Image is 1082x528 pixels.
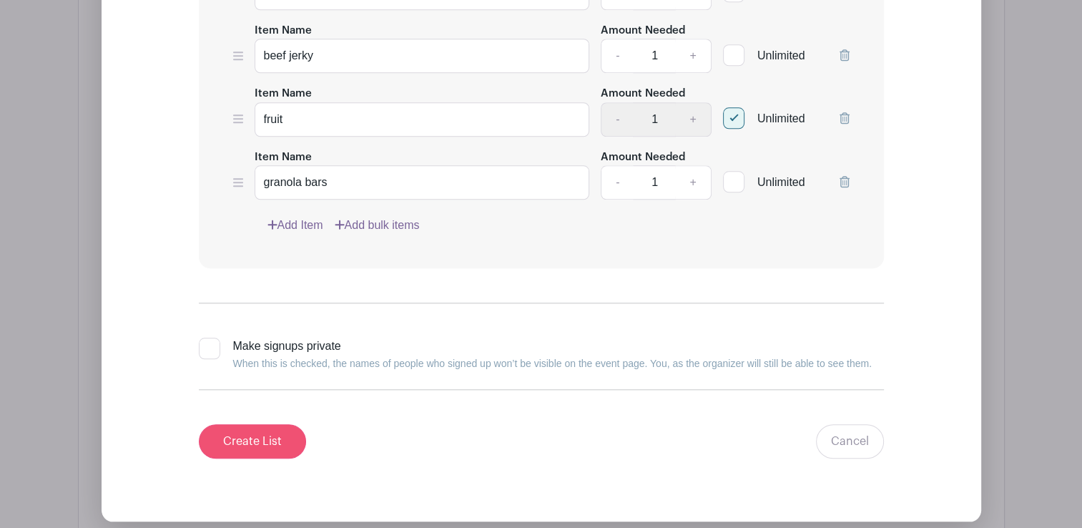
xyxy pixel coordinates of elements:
a: - [601,165,634,200]
a: Add bulk items [335,217,420,234]
span: Unlimited [757,112,805,124]
div: Make signups private [233,338,872,372]
span: Unlimited [757,176,805,188]
label: Amount Needed [601,150,685,166]
label: Amount Needed [601,23,685,39]
label: Item Name [255,86,312,102]
label: Amount Needed [601,86,685,102]
label: Item Name [255,150,312,166]
input: e.g. Snacks or Check-in Attendees [255,39,590,73]
a: + [675,165,711,200]
small: When this is checked, the names of people who signed up won’t be visible on the event page. You, ... [233,358,872,369]
a: - [601,39,634,73]
a: + [675,39,711,73]
span: Unlimited [757,49,805,62]
a: Cancel [816,424,884,459]
input: e.g. Snacks or Check-in Attendees [255,102,590,137]
input: Create List [199,424,306,459]
label: Item Name [255,23,312,39]
input: e.g. Snacks or Check-in Attendees [255,165,590,200]
a: Add Item [267,217,323,234]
